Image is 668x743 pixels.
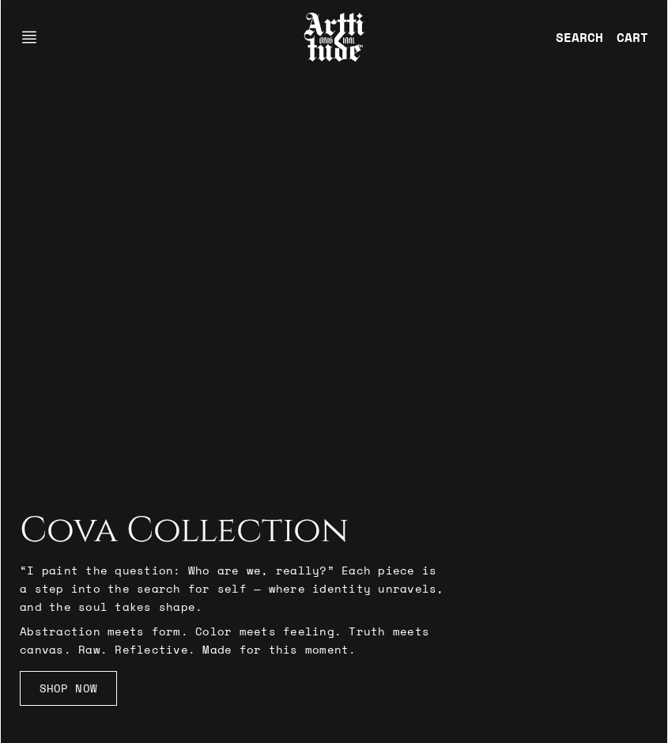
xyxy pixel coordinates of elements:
[543,21,604,53] a: SEARCH
[20,561,447,616] p: “I paint the question: Who are we, really?” Each piece is a step into the search for self — where...
[20,510,447,552] h2: Cova Collection
[617,28,648,47] div: CART
[604,21,648,53] a: Open cart
[20,671,117,706] a: SHOP NOW
[20,622,447,658] p: Abstraction meets form. Color meets feeling. Truth meets canvas. Raw. Reflective. Made for this m...
[20,18,48,56] button: Open navigation
[303,10,366,64] img: Arttitude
